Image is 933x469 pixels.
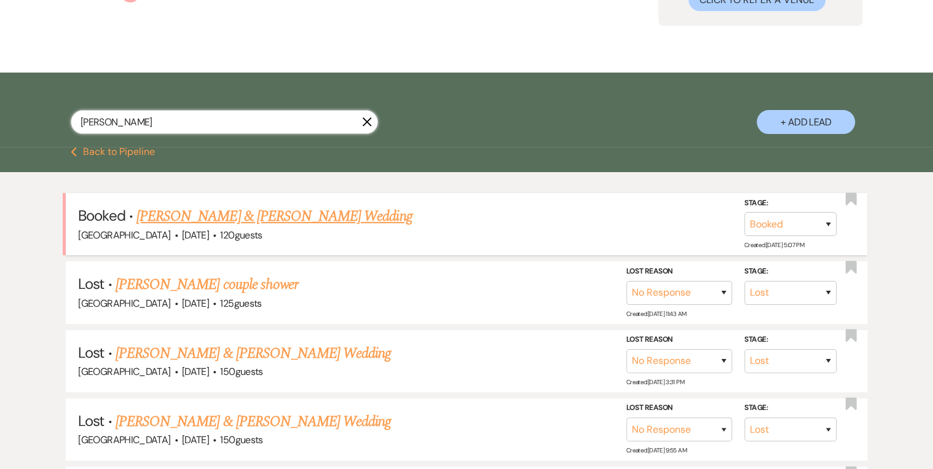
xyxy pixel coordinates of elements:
span: [GEOGRAPHIC_DATA] [78,229,170,242]
label: Stage: [744,265,837,278]
button: Back to Pipeline [71,147,155,157]
label: Lost Reason [626,401,732,415]
span: Lost [78,343,104,362]
label: Stage: [744,197,837,210]
span: Lost [78,274,104,293]
span: [GEOGRAPHIC_DATA] [78,297,170,310]
span: Created: [DATE] 9:55 AM [626,446,687,454]
span: 120 guests [220,229,262,242]
span: [GEOGRAPHIC_DATA] [78,365,170,378]
span: 125 guests [220,297,261,310]
a: [PERSON_NAME] & [PERSON_NAME] Wedding [116,342,391,365]
label: Lost Reason [626,333,732,347]
span: [DATE] [182,229,209,242]
label: Stage: [744,401,837,415]
span: 150 guests [220,433,262,446]
a: [PERSON_NAME] & [PERSON_NAME] Wedding [136,205,412,227]
span: [DATE] [182,365,209,378]
span: [GEOGRAPHIC_DATA] [78,433,170,446]
input: Search by name, event date, email address or phone number [71,110,378,134]
span: [DATE] [182,433,209,446]
span: [DATE] [182,297,209,310]
button: + Add Lead [757,110,855,134]
span: Created: [DATE] 5:07 PM [744,241,804,249]
span: 150 guests [220,365,262,378]
a: [PERSON_NAME] & [PERSON_NAME] Wedding [116,411,391,433]
a: [PERSON_NAME] couple shower [116,274,298,296]
span: Created: [DATE] 3:31 PM [626,378,684,386]
span: Lost [78,411,104,430]
label: Lost Reason [626,265,732,278]
span: Created: [DATE] 11:43 AM [626,310,686,318]
label: Stage: [744,333,837,347]
span: Booked [78,206,125,225]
